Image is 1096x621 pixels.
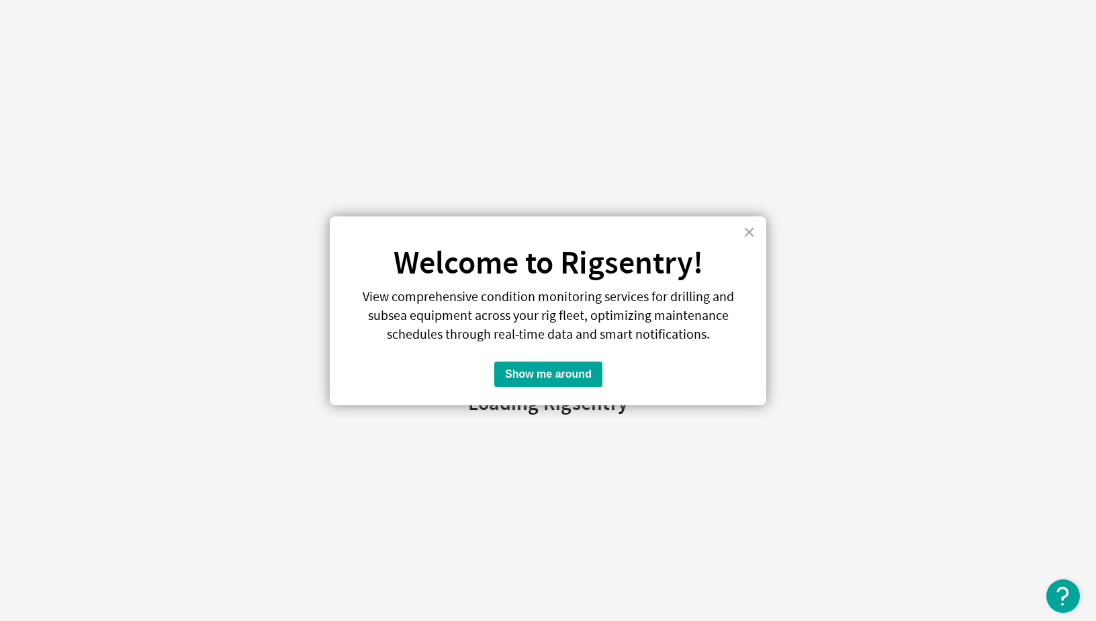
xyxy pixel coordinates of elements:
button: Show me around [494,362,602,387]
button: Close [743,221,756,243]
strong: Loading Rigsentry [468,397,628,410]
button: Open Resource Center [1046,579,1080,613]
p: View comprehensive condition monitoring services for drilling and subsea equipment across your ri... [347,288,749,344]
strong: Welcome to Rigsentry! [394,242,703,284]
